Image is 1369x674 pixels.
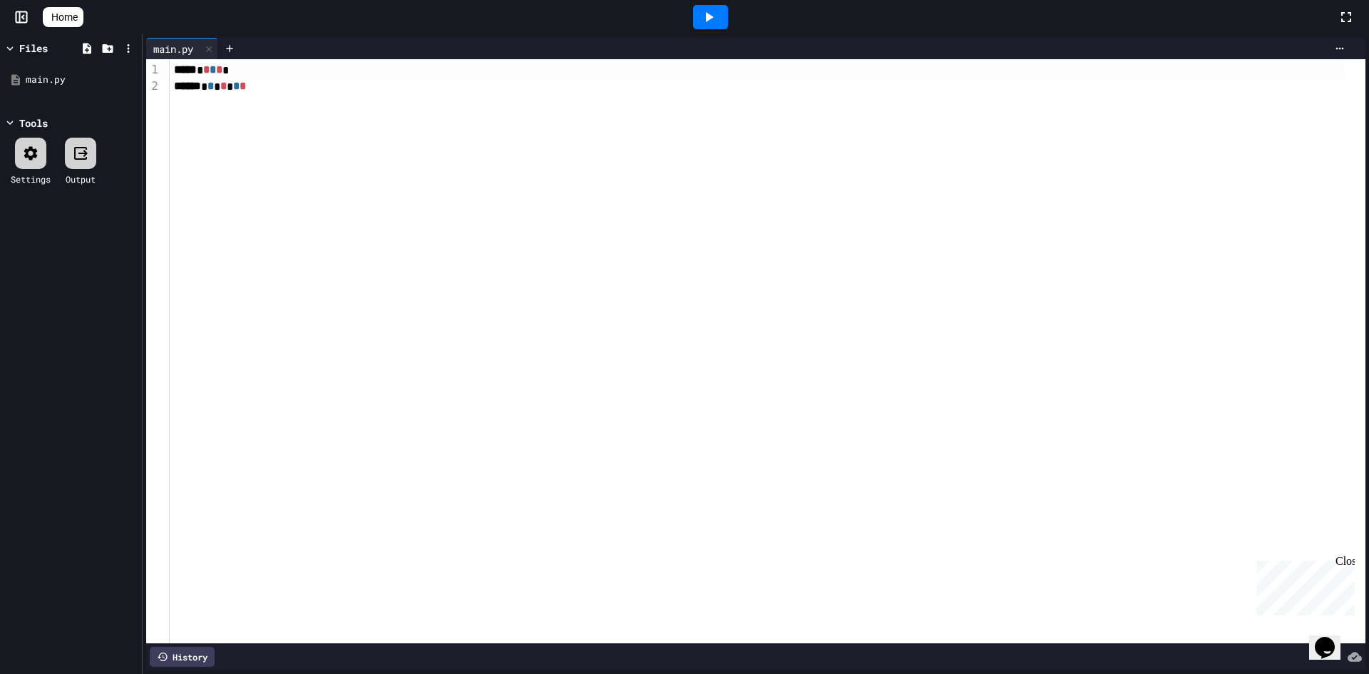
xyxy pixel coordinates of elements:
[146,38,218,59] div: main.py
[19,41,48,56] div: Files
[146,41,200,56] div: main.py
[26,73,137,87] div: main.py
[19,116,48,131] div: Tools
[1309,617,1355,660] iframe: chat widget
[51,10,78,24] span: Home
[43,7,83,27] a: Home
[146,62,160,78] div: 1
[66,173,96,185] div: Output
[6,6,98,91] div: Chat with us now!Close
[11,173,51,185] div: Settings
[150,647,215,667] div: History
[146,78,160,95] div: 2
[1251,555,1355,616] iframe: chat widget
